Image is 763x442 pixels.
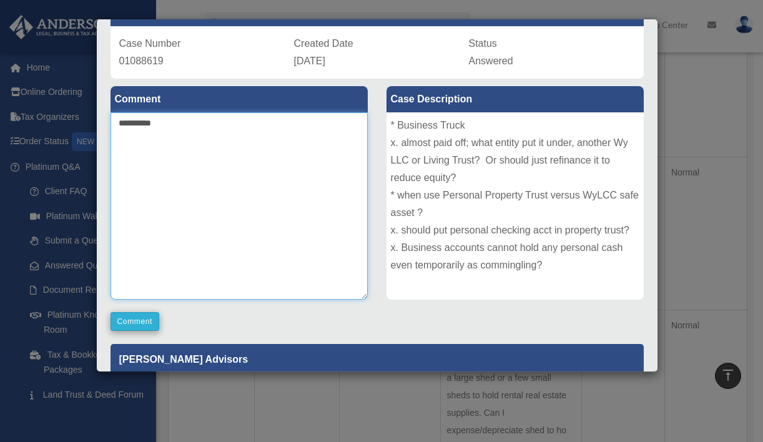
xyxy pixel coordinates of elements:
span: Status [469,38,497,49]
span: Answered [469,56,513,66]
div: * Business Truck x. almost paid off; what entity put it under, another Wy LLC or Living Trust? Or... [386,112,644,300]
span: Created Date [294,38,353,49]
p: [PERSON_NAME] Advisors [111,344,644,375]
span: [DATE] [294,56,325,66]
button: Comment [111,312,160,331]
span: 01088619 [119,56,164,66]
label: Comment [111,86,368,112]
span: Case Number [119,38,181,49]
label: Case Description [386,86,644,112]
